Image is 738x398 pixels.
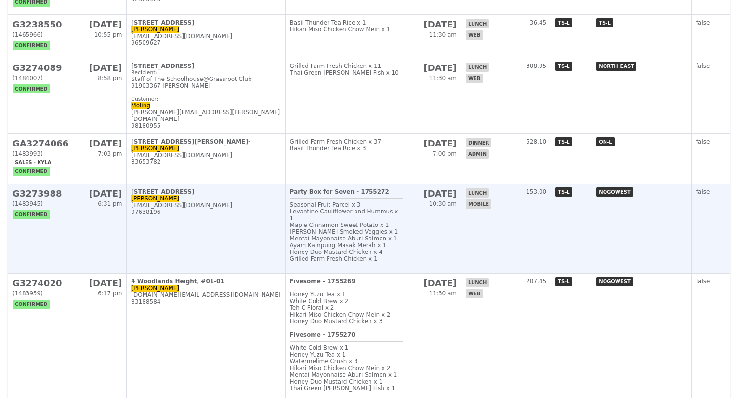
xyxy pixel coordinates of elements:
span: 308.95 [526,63,546,69]
span: Sales - Kyla [13,158,54,167]
span: 7:03 pm [98,150,122,157]
span: false [696,19,710,26]
h2: [DATE] [412,63,457,73]
div: [STREET_ADDRESS][PERSON_NAME]- [131,138,280,145]
div: 96509627 [131,40,280,46]
span: confirmed [13,300,50,309]
div: (1483993) [13,150,70,157]
h2: [DATE] [412,19,457,29]
div: (1483945) [13,200,70,207]
h2: [DATE] [79,63,122,73]
a: Moling [131,102,150,109]
span: TS-L [555,18,572,27]
span: TS-L [555,62,572,71]
div: Basil Thunder Tea Rice x 1 [290,19,404,26]
span: Teh C Floral x 2 [290,305,334,311]
div: [STREET_ADDRESS] [131,63,280,69]
span: 528.10 [526,138,546,145]
h2: [DATE] [79,19,122,29]
span: false [696,188,710,195]
a: [PERSON_NAME] [131,145,179,152]
span: 6:31 pm [98,200,122,207]
div: [STREET_ADDRESS] [131,19,280,26]
span: lunch [466,63,489,72]
span: admin [466,149,489,159]
div: [EMAIL_ADDRESS][DOMAIN_NAME] [131,152,280,159]
span: 6:17 pm [98,290,122,297]
h2: G3274089 [13,63,70,73]
span: Levantine Cauliflower and Hummus x 1 [290,208,398,222]
span: web [466,30,483,40]
h2: [DATE] [412,188,457,199]
span: Honey Yuzu Tea x 1 [290,351,346,358]
span: 11:30 am [429,31,457,38]
h2: [DATE] [79,278,122,288]
div: [STREET_ADDRESS] [131,188,280,195]
h2: [DATE] [412,278,457,288]
span: lunch [466,188,489,198]
span: confirmed [13,167,50,176]
span: NOGOWEST [596,187,633,197]
div: 83188584 [131,298,280,305]
span: Mentai Mayonnaise Aburi Salmon x 1 [290,235,397,242]
span: Ayam Kampung Masak Merah x 1 [290,242,386,249]
span: 11:30 am [429,290,457,297]
span: web [466,289,483,298]
span: confirmed [13,41,50,50]
span: TS-L [555,187,572,197]
span: false [696,138,710,145]
h2: G3273988 [13,188,70,199]
span: Honey Duo Mustard Chicken x 3 [290,318,383,325]
span: NORTH_EAST [596,62,636,71]
span: [PERSON_NAME] Smoked Veggies x 1 [290,228,398,235]
h2: G3238550 [13,19,70,29]
span: mobile [466,199,491,209]
span: Watermelime Crush x 3 [290,358,358,365]
span: 10:55 pm [94,31,122,38]
span: 8:58 pm [98,75,122,81]
div: [EMAIL_ADDRESS][DOMAIN_NAME] [131,33,280,40]
div: (1465966) [13,31,70,38]
span: web [466,74,483,83]
span: TS-L [555,277,572,286]
div: (1483959) [13,290,70,297]
span: White Cold Brew x 1 [290,345,349,351]
div: 98180955 [131,122,280,129]
div: 91903367 [PERSON_NAME] [131,82,280,89]
span: 36.45 [530,19,546,26]
span: 10:30 am [429,200,457,207]
span: White Cold Brew x 2 [290,298,349,305]
span: TS-L [596,18,613,27]
span: 207.45 [526,278,546,285]
div: Grilled Farm Fresh Chicken x 37 [290,138,404,145]
b: Fivesome - 1755270 [290,332,356,338]
span: Seasonal Fruit Parcel x 3 [290,201,361,208]
span: confirmed [13,210,50,219]
div: [EMAIL_ADDRESS][DOMAIN_NAME] [131,202,280,209]
h2: GA3274066 [13,138,70,148]
span: lunch [466,19,489,28]
b: Fivesome - 1755269 [290,278,356,285]
h2: [DATE] [412,138,457,148]
span: lunch [466,278,489,287]
span: Thai Green [PERSON_NAME] Fish x 1 [290,385,395,392]
span: Hikari Miso Chicken Chow Mein x 2 [290,365,391,371]
div: [PERSON_NAME][EMAIL_ADDRESS][PERSON_NAME][DOMAIN_NAME] [131,109,280,122]
div: 83653782 [131,159,280,165]
span: 153.00 [526,188,546,195]
div: 4 Woodlands Height, #01-01 [131,278,280,285]
div: Hikari Miso Chicken Chow Mein x 1 [290,26,404,33]
div: Basil Thunder Tea Rice x 3 [290,145,404,152]
b: Party Box for Seven - 1755272 [290,188,389,195]
div: Recipient: [131,69,280,76]
div: [DOMAIN_NAME][EMAIL_ADDRESS][DOMAIN_NAME] [131,292,280,298]
h2: [DATE] [79,138,122,148]
a: [PERSON_NAME] [131,26,179,33]
span: false [696,63,710,69]
span: 11:30 am [429,75,457,81]
span: 7:00 pm [433,150,457,157]
div: (1484007) [13,75,70,81]
div: Customer: [131,96,280,102]
div: Grilled Farm Fresh Chicken x 11 [290,63,404,69]
span: false [696,278,710,285]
